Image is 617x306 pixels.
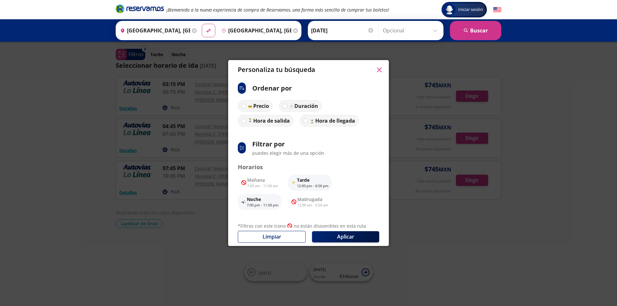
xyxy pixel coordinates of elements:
[252,83,292,93] p: Ordenar por
[253,117,290,125] p: Hora de salida
[297,203,328,208] p: 12:00 am - 6:59 am
[315,117,355,125] p: Hora de llegada
[297,196,328,203] p: Madrugada
[311,22,374,39] input: Elegir Fecha
[238,223,286,229] p: * Filtros con este ícono
[247,196,278,203] p: Noche
[238,65,315,74] p: Personaliza tu búsqueda
[253,102,269,110] p: Precio
[116,4,164,13] i: Brand Logo
[238,175,282,191] button: Mañana7:00 am - 11:59 am
[297,177,328,183] p: Tarde
[288,194,332,210] button: Madrugada12:00 am - 6:59 am
[252,150,324,156] p: puedes elegir más de una opción
[450,21,501,40] button: Buscar
[238,194,282,210] button: Noche7:00 pm - 11:59 pm
[118,22,190,39] input: Buscar Origen
[252,139,324,149] p: Filtrar por
[294,102,318,110] p: Duración
[297,183,328,189] p: 12:00 pm - 6:59 pm
[294,223,366,229] p: no están disponibles en esta ruta
[247,183,278,189] p: 7:00 am - 11:59 am
[116,4,164,15] a: Brand Logo
[456,6,486,13] span: Iniciar sesión
[312,231,379,242] button: Aplicar
[238,231,306,243] button: Limpiar
[219,22,291,39] input: Buscar Destino
[238,163,379,171] p: Horarios
[493,6,501,14] button: English
[247,203,278,208] p: 7:00 pm - 11:59 pm
[247,177,278,183] p: Mañana
[383,22,440,39] input: Opcional
[288,175,332,191] button: Tarde12:00 pm - 6:59 pm
[166,7,389,13] em: ¡Bienvenido a la nueva experiencia de compra de Reservamos, una forma más sencilla de comprar tus...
